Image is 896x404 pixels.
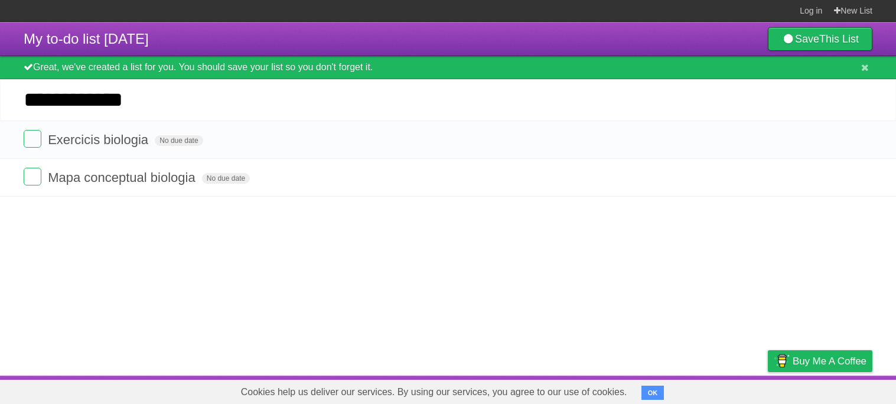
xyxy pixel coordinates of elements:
[768,27,872,51] a: SaveThis List
[774,351,790,371] img: Buy me a coffee
[48,132,151,147] span: Exercicis biologia
[712,379,738,401] a: Terms
[798,379,872,401] a: Suggest a feature
[650,379,698,401] a: Developers
[819,33,859,45] b: This List
[229,380,639,404] span: Cookies help us deliver our services. By using our services, you agree to our use of cookies.
[155,135,203,146] span: No due date
[24,31,149,47] span: My to-do list [DATE]
[793,351,866,372] span: Buy me a coffee
[611,379,636,401] a: About
[768,350,872,372] a: Buy me a coffee
[641,386,664,400] button: OK
[752,379,783,401] a: Privacy
[24,168,41,185] label: Done
[48,170,198,185] span: Mapa conceptual biologia
[202,173,250,184] span: No due date
[24,130,41,148] label: Done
